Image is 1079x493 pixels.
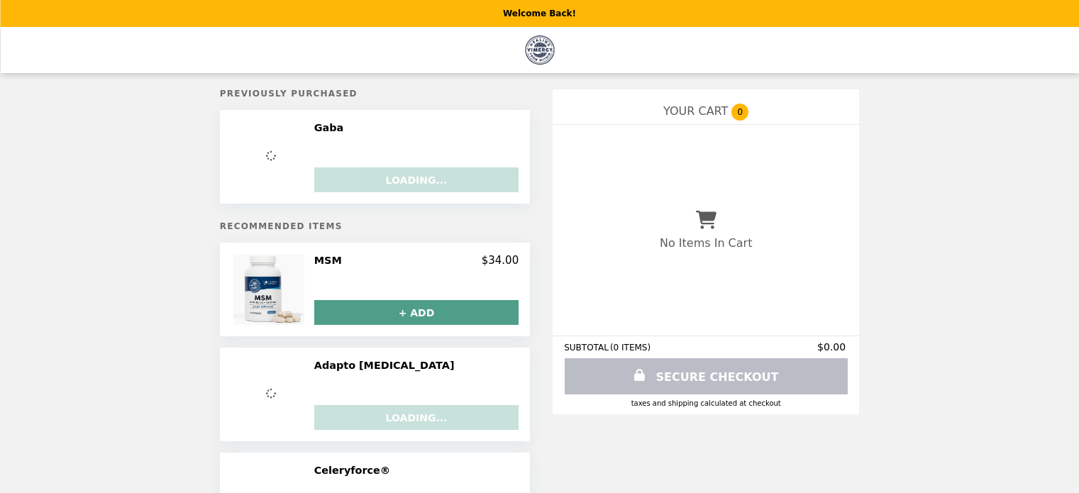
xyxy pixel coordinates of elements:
[314,121,350,134] h2: Gaba
[817,341,848,353] span: $0.00
[610,343,651,353] span: ( 0 ITEMS )
[314,359,460,372] h2: Adapto [MEDICAL_DATA]
[564,343,610,353] span: SUBTOTAL
[660,236,752,250] p: No Items In Cart
[663,104,728,118] span: YOUR CART
[314,254,348,267] h2: MSM
[482,254,519,267] p: $34.00
[564,399,848,407] div: Taxes and Shipping calculated at checkout
[314,464,396,477] h2: Celeryforce®
[220,89,530,99] h5: Previously Purchased
[731,104,748,121] span: 0
[233,254,308,325] img: MSM
[503,9,576,18] p: Welcome Back!
[220,221,530,231] h5: Recommended Items
[314,300,519,325] button: + ADD
[525,35,554,65] img: Brand Logo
